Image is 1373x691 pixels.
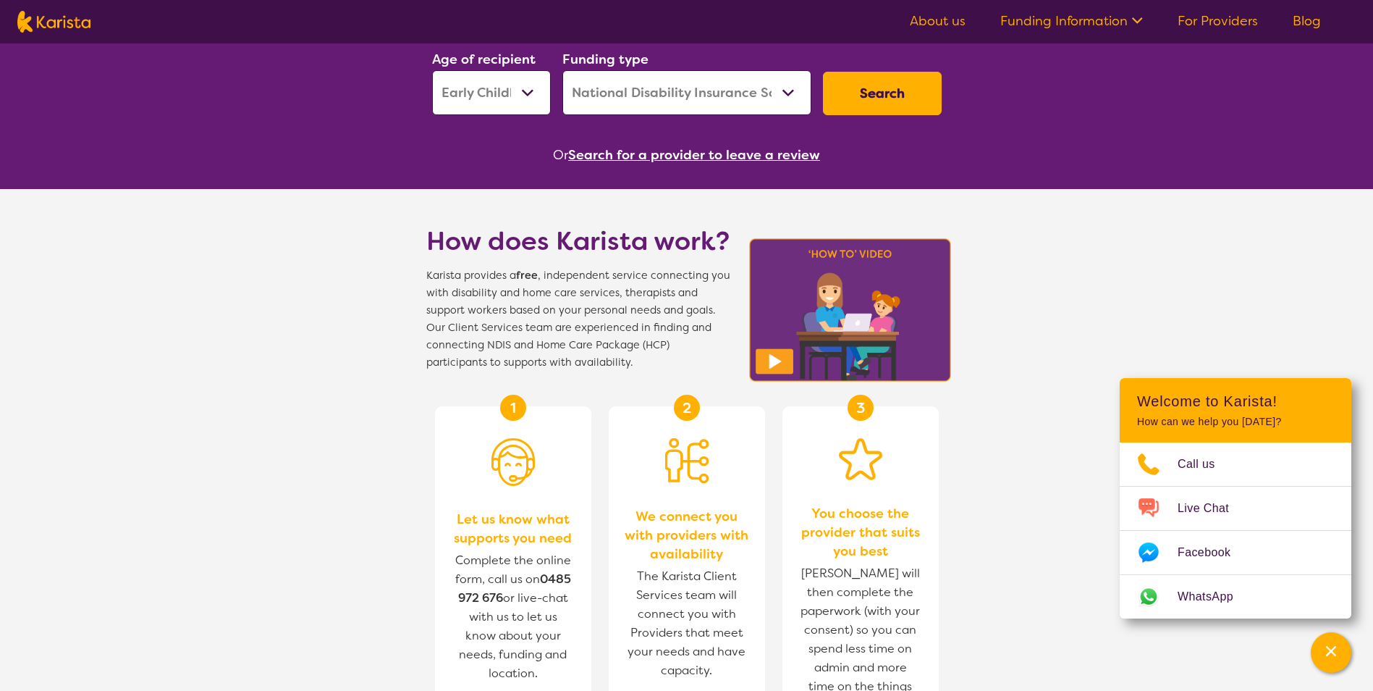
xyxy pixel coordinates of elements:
a: Web link opens in a new tab. [1120,575,1351,619]
span: Let us know what supports you need [449,510,577,548]
span: Facebook [1178,542,1248,564]
span: Complete the online form, call us on or live-chat with us to let us know about your needs, fundin... [455,553,571,681]
ul: Choose channel [1120,443,1351,619]
a: Funding Information [1000,12,1143,30]
a: Blog [1293,12,1321,30]
span: We connect you with providers with availability [623,507,751,564]
span: Call us [1178,453,1233,475]
label: Funding type [562,51,649,68]
div: 3 [848,395,874,421]
img: Person being matched to services icon [665,438,709,483]
span: The Karista Client Services team will connect you with Providers that meet your needs and have ca... [623,564,751,684]
b: free [516,269,538,282]
img: Person with headset icon [491,438,535,486]
span: Karista provides a , independent service connecting you with disability and home care services, t... [426,267,730,372]
p: How can we help you [DATE]? [1137,416,1334,428]
button: Search for a provider to leave a review [568,144,820,166]
a: About us [910,12,966,30]
div: Channel Menu [1120,378,1351,619]
img: Star icon [839,438,882,480]
h1: How does Karista work? [426,224,730,259]
span: Or [553,144,568,166]
div: 2 [674,395,700,421]
div: 1 [500,395,526,421]
button: Channel Menu [1311,632,1351,673]
span: You choose the provider that suits you best [797,504,924,561]
a: For Providers [1178,12,1258,30]
button: Search [823,72,942,115]
span: Live Chat [1178,498,1246,519]
img: Karista video [745,234,956,386]
label: Age of recipient [432,51,536,68]
h2: Welcome to Karista! [1137,393,1334,410]
span: WhatsApp [1178,586,1251,608]
img: Karista logo [17,11,90,33]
